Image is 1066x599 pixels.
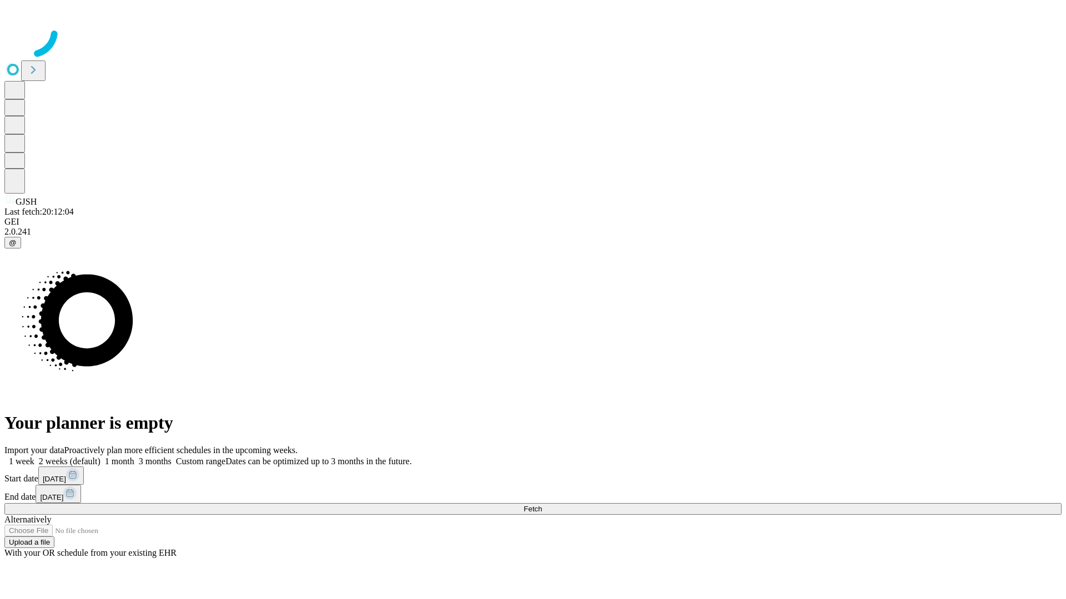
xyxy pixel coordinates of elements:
[4,466,1062,485] div: Start date
[105,456,134,466] span: 1 month
[4,548,177,557] span: With your OR schedule from your existing EHR
[9,238,17,247] span: @
[4,217,1062,227] div: GEI
[176,456,225,466] span: Custom range
[4,485,1062,503] div: End date
[9,456,34,466] span: 1 week
[16,197,37,206] span: GJSH
[36,485,81,503] button: [DATE]
[524,505,542,513] span: Fetch
[38,466,84,485] button: [DATE]
[4,237,21,248] button: @
[139,456,172,466] span: 3 months
[4,207,74,216] span: Last fetch: 20:12:04
[4,413,1062,433] h1: Your planner is empty
[43,475,66,483] span: [DATE]
[39,456,100,466] span: 2 weeks (default)
[4,227,1062,237] div: 2.0.241
[4,515,51,524] span: Alternatively
[64,445,298,455] span: Proactively plan more efficient schedules in the upcoming weeks.
[4,536,54,548] button: Upload a file
[4,445,64,455] span: Import your data
[225,456,411,466] span: Dates can be optimized up to 3 months in the future.
[4,503,1062,515] button: Fetch
[40,493,63,501] span: [DATE]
